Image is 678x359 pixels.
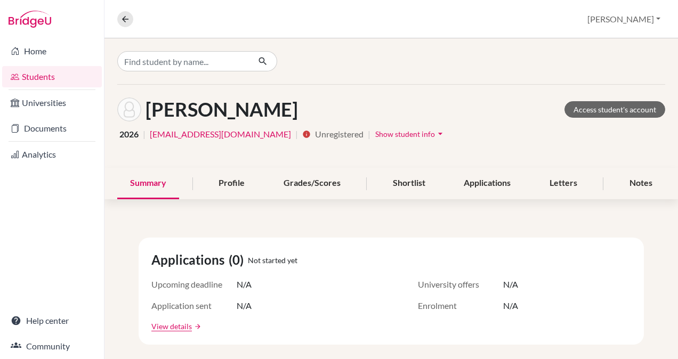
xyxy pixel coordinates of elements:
[151,299,237,312] span: Application sent
[151,278,237,291] span: Upcoming deadline
[537,168,590,199] div: Letters
[271,168,353,199] div: Grades/Scores
[380,168,438,199] div: Shortlist
[2,66,102,87] a: Students
[617,168,665,199] div: Notes
[237,278,252,291] span: N/A
[146,98,298,121] h1: [PERSON_NAME]
[192,323,201,330] a: arrow_forward
[119,128,139,141] span: 2026
[435,128,446,139] i: arrow_drop_down
[302,130,311,138] i: info
[117,97,141,121] img: Tristan Marescia's avatar
[375,129,435,138] span: Show student info
[583,9,665,29] button: [PERSON_NAME]
[418,299,503,312] span: Enrolment
[295,128,298,141] span: |
[503,278,518,291] span: N/A
[150,128,291,141] a: [EMAIL_ADDRESS][DOMAIN_NAME]
[451,168,523,199] div: Applications
[117,51,249,71] input: Find student by name...
[248,255,297,266] span: Not started yet
[143,128,146,141] span: |
[2,118,102,139] a: Documents
[564,101,665,118] a: Access student's account
[503,299,518,312] span: N/A
[2,336,102,357] a: Community
[206,168,257,199] div: Profile
[9,11,51,28] img: Bridge-U
[315,128,364,141] span: Unregistered
[2,144,102,165] a: Analytics
[229,250,248,270] span: (0)
[237,299,252,312] span: N/A
[2,310,102,331] a: Help center
[151,321,192,332] a: View details
[2,40,102,62] a: Home
[151,250,229,270] span: Applications
[117,168,179,199] div: Summary
[2,92,102,113] a: Universities
[418,278,503,291] span: University offers
[375,126,446,142] button: Show student infoarrow_drop_down
[368,128,370,141] span: |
